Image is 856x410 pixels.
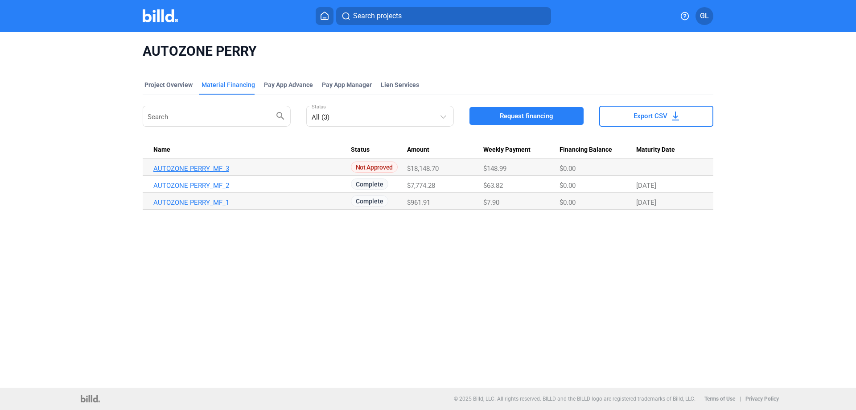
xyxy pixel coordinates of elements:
button: Search projects [336,7,551,25]
button: Request financing [469,107,584,125]
p: © 2025 Billd, LLC. All rights reserved. BILLD and the BILLD logo are registered trademarks of Bil... [454,396,695,402]
span: $63.82 [483,182,503,190]
span: Maturity Date [636,146,675,154]
a: AUTOZONE PERRY_MF_3 [153,165,351,173]
div: Pay App Advance [264,80,313,89]
div: Amount [407,146,483,154]
span: Status [351,146,370,154]
div: Material Financing [202,80,255,89]
img: logo [81,395,100,402]
span: Weekly Payment [483,146,531,154]
span: Complete [351,178,388,190]
span: GL [700,11,709,21]
div: Maturity Date [636,146,703,154]
span: Name [153,146,170,154]
div: Project Overview [144,80,193,89]
span: [DATE] [636,199,656,207]
span: $18,148.70 [407,165,439,173]
span: Request financing [500,112,553,120]
span: $148.99 [483,165,506,173]
b: Terms of Use [704,396,735,402]
b: Privacy Policy [745,396,779,402]
span: $0.00 [560,182,576,190]
div: Lien Services [381,80,419,89]
button: GL [695,7,713,25]
mat-select-trigger: All (3) [312,113,329,121]
p: | [740,396,741,402]
mat-icon: search [275,110,286,121]
span: Complete [351,195,388,207]
span: $7.90 [483,199,499,207]
a: AUTOZONE PERRY_MF_1 [153,199,351,207]
div: Weekly Payment [483,146,560,154]
span: Amount [407,146,429,154]
span: $7,774.28 [407,182,435,190]
div: Status [351,146,407,154]
span: $0.00 [560,165,576,173]
span: $0.00 [560,199,576,207]
span: $961.91 [407,199,430,207]
span: Not Approved [351,162,398,173]
a: AUTOZONE PERRY_MF_2 [153,182,351,190]
span: [DATE] [636,182,656,190]
div: Name [153,146,351,154]
span: Export CSV [634,112,667,120]
span: AUTOZONE PERRY [143,43,713,60]
span: Search projects [353,11,402,21]
span: Financing Balance [560,146,612,154]
img: Billd Company Logo [143,9,178,22]
div: Financing Balance [560,146,636,154]
button: Export CSV [599,106,713,127]
span: Pay App Manager [322,80,372,89]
